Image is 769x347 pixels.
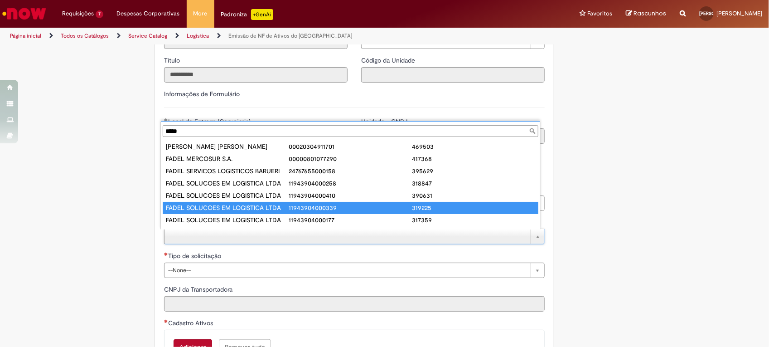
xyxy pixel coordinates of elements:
div: FADEL SOLUCOES EM LOGISTICA LTDA [166,203,289,212]
div: 389949 [412,228,535,237]
div: FADEL SERVICOS LOGISTICOS BARUERI [166,166,289,176]
div: [PERSON_NAME] [PERSON_NAME] [166,142,289,151]
div: FADEL SOLUCOES EM LOGISTICA LTDA [166,191,289,200]
div: 11943904000177 [289,215,412,225]
div: FADEL SOLUCOES EM LOGISTICA LTDA [166,179,289,188]
div: 24767655000158 [289,166,412,176]
div: 11943904000410 [289,191,412,200]
div: 319225 [412,203,535,212]
div: 317359 [412,215,535,225]
div: 11943904000509 [289,228,412,237]
div: 390631 [412,191,535,200]
div: 469503 [412,142,535,151]
div: 00020304911701 [289,142,412,151]
div: FADEL SOLUCOES EM LOGISTICA LTDA [166,215,289,225]
div: FADEL SOLUCOES EM LOGISTICA LTDA [166,228,289,237]
div: 417368 [412,154,535,163]
ul: Transportadora [161,139,540,230]
div: 11943904000339 [289,203,412,212]
div: FADEL MERCOSUR S.A. [166,154,289,163]
div: 11943904000258 [289,179,412,188]
div: 00000801077290 [289,154,412,163]
div: 395629 [412,166,535,176]
div: 318847 [412,179,535,188]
